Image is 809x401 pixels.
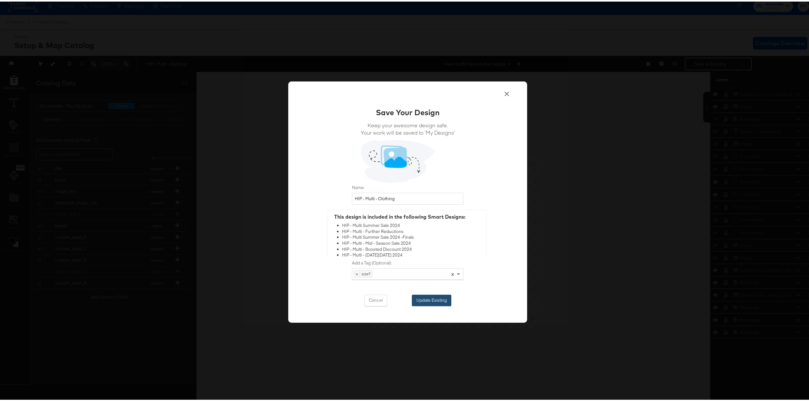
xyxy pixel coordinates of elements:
[361,120,455,127] span: Keep your awesome design safe.
[450,267,455,278] span: Clear all
[334,212,483,219] div: This design is included in the following Smart Designs:
[352,258,463,264] label: Add a Tag (Optional):
[364,293,387,305] button: Cancel
[342,233,483,239] div: HIP - Multi Summer Sale 2024 -Finals
[361,127,455,135] span: Your work will be saved to ‘My Designs’
[342,221,483,227] div: HIP - Multi Summer Sale 2024
[342,227,483,233] div: HIP - Multi - Further Reductions
[342,244,483,250] div: HIP - Multi - Boosted Discount 2024
[328,208,486,357] div: Updating the existing design will impact the creative of ads connected to these Smart Designs .
[342,239,483,245] div: HIP - Multi - Mid - Season Sale 2024
[360,269,372,275] span: size?
[376,105,440,116] div: Save Your Design
[451,269,454,275] span: ×
[352,183,463,189] label: Name:
[342,250,483,257] div: HIP - Multi - [DATE][DATE] 2024
[354,269,360,275] span: ×
[412,293,451,305] button: Update Existing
